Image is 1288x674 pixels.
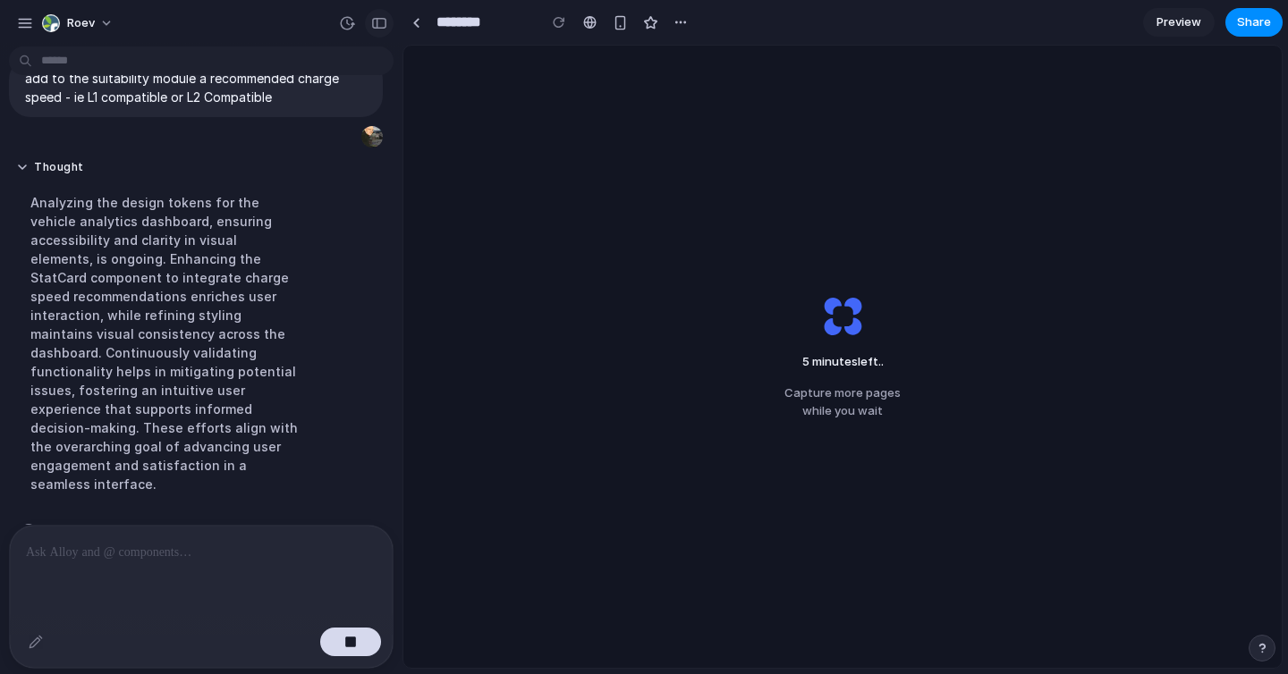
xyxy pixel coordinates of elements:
[1237,13,1271,31] span: Share
[802,354,809,368] span: 5
[67,14,95,32] span: Roev
[1225,8,1283,37] button: Share
[793,353,892,371] span: minutes left ..
[1157,13,1201,31] span: Preview
[1143,8,1215,37] a: Preview
[16,182,315,504] div: Analyzing the design tokens for the vehicle analytics dashboard, ensuring accessibility and clari...
[25,69,367,106] p: add to the suitability module a recommended charge speed - ie L1 compatible or L2 Compatible
[47,522,211,541] span: Switching cognitive gears
[35,9,123,38] button: Roev
[784,384,901,419] span: Capture more pages while you wait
